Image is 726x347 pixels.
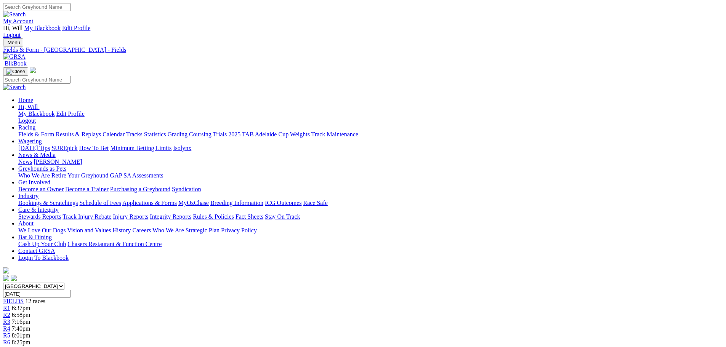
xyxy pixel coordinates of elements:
a: Schedule of Fees [79,200,121,206]
a: Track Injury Rebate [63,213,111,220]
a: My Blackbook [18,110,55,117]
a: 2025 TAB Adelaide Cup [228,131,288,138]
a: Retire Your Greyhound [51,172,109,179]
a: FIELDS [3,298,24,304]
a: Careers [132,227,151,233]
a: Who We Are [18,172,50,179]
a: Who We Are [152,227,184,233]
span: R2 [3,312,10,318]
a: Strategic Plan [186,227,220,233]
a: BlkBook [3,60,27,67]
a: Edit Profile [62,25,90,31]
span: 7:40pm [12,325,30,332]
a: Race Safe [303,200,327,206]
a: Coursing [189,131,212,138]
span: Menu [8,40,20,45]
a: Hi, Will [18,104,40,110]
div: Get Involved [18,186,723,193]
button: Toggle navigation [3,38,23,46]
a: Applications & Forms [122,200,177,206]
img: Search [3,84,26,91]
img: twitter.svg [11,275,17,281]
a: R6 [3,339,10,345]
span: 6:37pm [12,305,30,311]
a: Contact GRSA [18,248,55,254]
a: Calendar [103,131,125,138]
a: History [112,227,131,233]
a: Purchasing a Greyhound [110,186,170,192]
a: Fact Sheets [236,213,263,220]
a: Weights [290,131,310,138]
a: Greyhounds as Pets [18,165,66,172]
a: MyOzChase [178,200,209,206]
a: About [18,220,34,227]
span: 6:58pm [12,312,30,318]
a: Privacy Policy [221,227,257,233]
a: SUREpick [51,145,77,151]
a: Bar & Dining [18,234,52,240]
a: R5 [3,332,10,339]
a: News & Media [18,152,56,158]
a: Syndication [172,186,201,192]
img: Search [3,11,26,18]
a: Logout [18,117,36,124]
a: Care & Integrity [18,206,59,213]
input: Select date [3,290,71,298]
a: Rules & Policies [193,213,234,220]
a: Vision and Values [67,227,111,233]
a: News [18,158,32,165]
img: Close [6,69,25,75]
a: Injury Reports [113,213,148,220]
span: 12 races [25,298,45,304]
a: Stewards Reports [18,213,61,220]
span: Hi, Will [3,25,23,31]
div: Wagering [18,145,723,152]
input: Search [3,3,71,11]
img: facebook.svg [3,275,9,281]
a: R4 [3,325,10,332]
div: Bar & Dining [18,241,723,248]
a: How To Bet [79,145,109,151]
div: Hi, Will [18,110,723,124]
a: We Love Our Dogs [18,227,66,233]
a: Chasers Restaurant & Function Centre [67,241,162,247]
a: ICG Outcomes [265,200,301,206]
div: Industry [18,200,723,206]
div: Racing [18,131,723,138]
a: Cash Up Your Club [18,241,66,247]
a: Logout [3,32,21,38]
div: My Account [3,25,723,38]
a: Become a Trainer [65,186,109,192]
a: Results & Replays [56,131,101,138]
a: My Blackbook [24,25,61,31]
a: Integrity Reports [150,213,191,220]
span: Hi, Will [18,104,38,110]
a: Edit Profile [56,110,85,117]
a: GAP SA Assessments [110,172,163,179]
a: Fields & Form - [GEOGRAPHIC_DATA] - Fields [3,46,723,53]
a: Home [18,97,33,103]
a: Stay On Track [265,213,300,220]
a: Trials [213,131,227,138]
a: R1 [3,305,10,311]
a: R3 [3,318,10,325]
a: Become an Owner [18,186,64,192]
a: Get Involved [18,179,50,185]
button: Toggle navigation [3,67,28,76]
div: About [18,227,723,234]
img: GRSA [3,53,26,60]
a: Racing [18,124,35,131]
input: Search [3,76,71,84]
a: Isolynx [173,145,191,151]
a: Statistics [144,131,166,138]
a: Minimum Betting Limits [110,145,171,151]
span: 7:16pm [12,318,30,325]
span: 8:01pm [12,332,30,339]
a: Grading [168,131,188,138]
a: Bookings & Scratchings [18,200,78,206]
